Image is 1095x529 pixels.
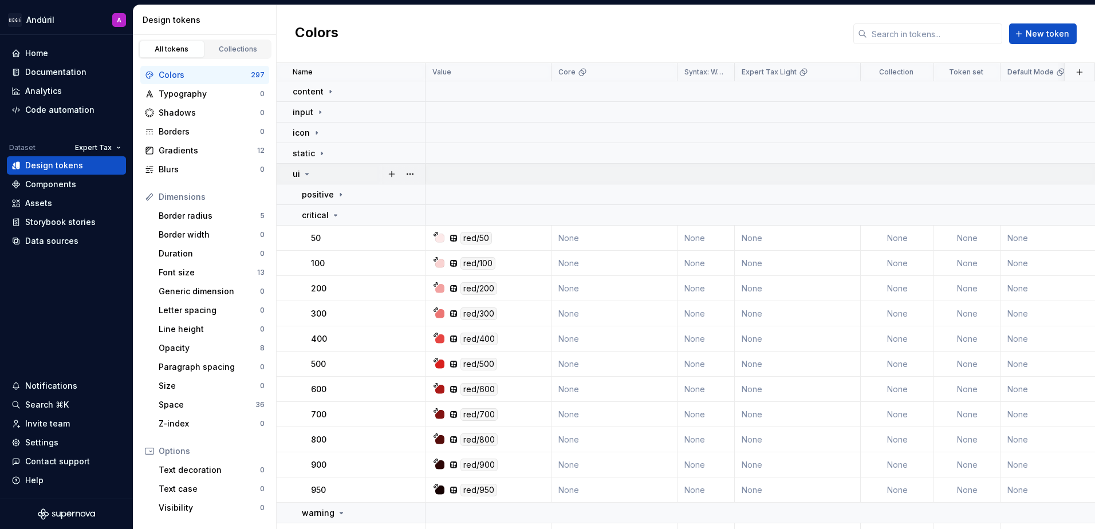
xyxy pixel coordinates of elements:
[159,210,260,222] div: Border radius
[25,456,90,467] div: Contact support
[879,68,913,77] p: Collection
[302,507,334,519] p: warning
[117,15,121,25] div: A
[140,123,269,141] a: Borders0
[154,226,269,244] a: Border width0
[311,283,326,294] p: 200
[735,352,861,377] td: None
[460,484,497,496] div: red/950
[154,301,269,319] a: Letter spacing0
[293,148,315,159] p: static
[552,352,678,377] td: None
[140,160,269,179] a: Blurs0
[260,89,265,98] div: 0
[678,477,735,503] td: None
[159,342,260,354] div: Opacity
[154,461,269,479] a: Text decoration0
[260,465,265,475] div: 0
[154,358,269,376] a: Paragraph spacing0
[159,286,260,297] div: Generic dimension
[678,251,735,276] td: None
[302,189,334,200] p: positive
[949,68,983,77] p: Token set
[140,141,269,160] a: Gradients12
[311,308,326,319] p: 300
[210,45,267,54] div: Collections
[38,508,95,520] svg: Supernova Logo
[154,414,269,433] a: Z-index0
[154,396,269,414] a: Space36
[7,433,126,452] a: Settings
[26,14,54,26] div: Andúril
[140,104,269,122] a: Shadows0
[159,361,260,373] div: Paragraph spacing
[552,301,678,326] td: None
[934,452,1001,477] td: None
[260,503,265,512] div: 0
[861,452,934,477] td: None
[861,326,934,352] td: None
[159,502,260,514] div: Visibility
[75,143,112,152] span: Expert Tax
[302,210,329,221] p: critical
[7,82,126,100] a: Analytics
[7,101,126,119] a: Code automation
[735,301,861,326] td: None
[260,325,265,334] div: 0
[552,402,678,427] td: None
[311,384,326,395] p: 600
[678,301,735,326] td: None
[154,207,269,225] a: Border radius5
[25,179,76,190] div: Components
[311,358,326,370] p: 500
[257,146,265,155] div: 12
[735,427,861,452] td: None
[934,301,1001,326] td: None
[154,480,269,498] a: Text case0
[460,307,497,320] div: red/300
[460,333,498,345] div: red/400
[735,326,861,352] td: None
[260,419,265,428] div: 0
[460,433,498,446] div: red/800
[861,226,934,251] td: None
[159,248,260,259] div: Duration
[934,226,1001,251] td: None
[7,396,126,414] button: Search ⌘K
[552,477,678,503] td: None
[552,326,678,352] td: None
[678,226,735,251] td: None
[159,267,257,278] div: Font size
[293,127,310,139] p: icon
[460,232,492,244] div: red/50
[735,452,861,477] td: None
[159,464,260,476] div: Text decoration
[154,282,269,301] a: Generic dimension0
[9,143,36,152] div: Dataset
[8,13,22,27] img: 572984b3-56a8-419d-98bc-7b186c70b928.png
[159,305,260,316] div: Letter spacing
[1009,23,1077,44] button: New token
[293,86,324,97] p: content
[154,339,269,357] a: Opacity8
[140,66,269,84] a: Colors297
[552,251,678,276] td: None
[934,352,1001,377] td: None
[260,484,265,494] div: 0
[293,68,313,77] p: Name
[552,427,678,452] td: None
[25,235,78,247] div: Data sources
[159,418,260,429] div: Z-index
[861,377,934,402] td: None
[934,402,1001,427] td: None
[25,399,69,410] div: Search ⌘K
[159,145,257,156] div: Gradients
[154,499,269,517] a: Visibility0
[25,475,44,486] div: Help
[159,399,255,410] div: Space
[735,477,861,503] td: None
[159,191,265,203] div: Dimensions
[159,445,265,457] div: Options
[159,380,260,392] div: Size
[2,7,131,32] button: AndúrilA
